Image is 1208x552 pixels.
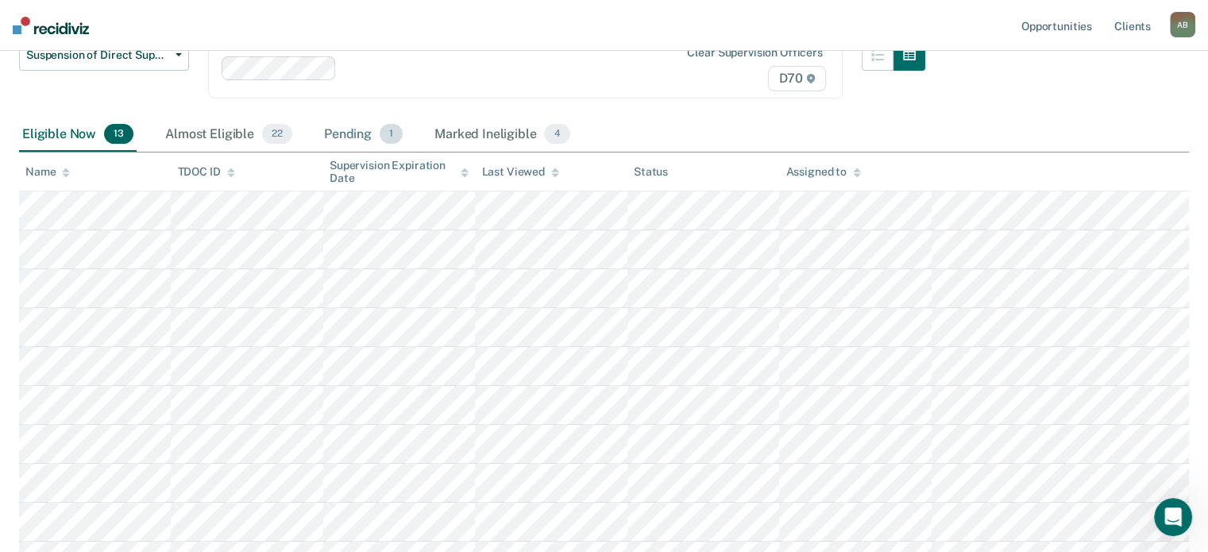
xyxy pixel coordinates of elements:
[162,118,295,152] div: Almost Eligible22
[321,118,406,152] div: Pending1
[481,165,558,179] div: Last Viewed
[380,124,403,145] span: 1
[431,118,573,152] div: Marked Ineligible4
[1170,12,1195,37] div: A B
[13,17,89,34] img: Recidiviz
[785,165,860,179] div: Assigned to
[687,46,822,60] div: Clear supervision officers
[1170,12,1195,37] button: AB
[768,66,825,91] span: D70
[104,124,133,145] span: 13
[19,39,189,71] button: Suspension of Direct Supervision
[544,124,569,145] span: 4
[177,165,234,179] div: TDOC ID
[262,124,292,145] span: 22
[26,48,169,62] span: Suspension of Direct Supervision
[634,165,668,179] div: Status
[1154,498,1192,536] iframe: Intercom live chat
[25,165,70,179] div: Name
[330,159,469,186] div: Supervision Expiration Date
[19,118,137,152] div: Eligible Now13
